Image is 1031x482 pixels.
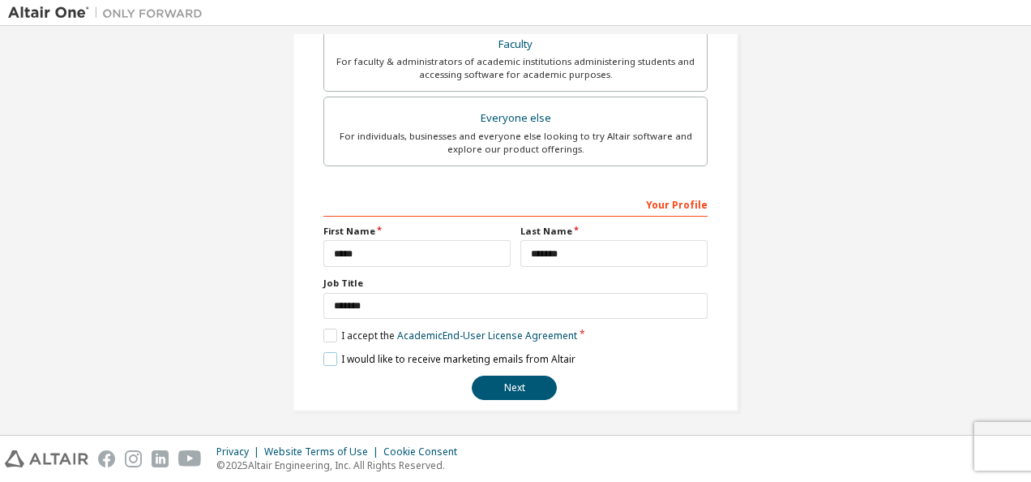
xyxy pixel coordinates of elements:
[216,445,264,458] div: Privacy
[264,445,383,458] div: Website Terms of Use
[323,352,575,366] label: I would like to receive marketing emails from Altair
[5,450,88,467] img: altair_logo.svg
[334,33,697,56] div: Faculty
[334,55,697,81] div: For faculty & administrators of academic institutions administering students and accessing softwa...
[98,450,115,467] img: facebook.svg
[125,450,142,467] img: instagram.svg
[383,445,467,458] div: Cookie Consent
[323,329,577,342] label: I accept the
[397,329,577,342] a: Academic End-User License Agreement
[216,458,467,472] p: © 2025 Altair Engineering, Inc. All Rights Reserved.
[323,277,708,290] label: Job Title
[334,130,697,156] div: For individuals, businesses and everyone else looking to try Altair software and explore our prod...
[472,376,557,400] button: Next
[334,107,697,130] div: Everyone else
[8,5,211,21] img: Altair One
[178,450,202,467] img: youtube.svg
[323,225,511,238] label: First Name
[323,191,708,217] div: Your Profile
[520,225,708,238] label: Last Name
[152,450,169,467] img: linkedin.svg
